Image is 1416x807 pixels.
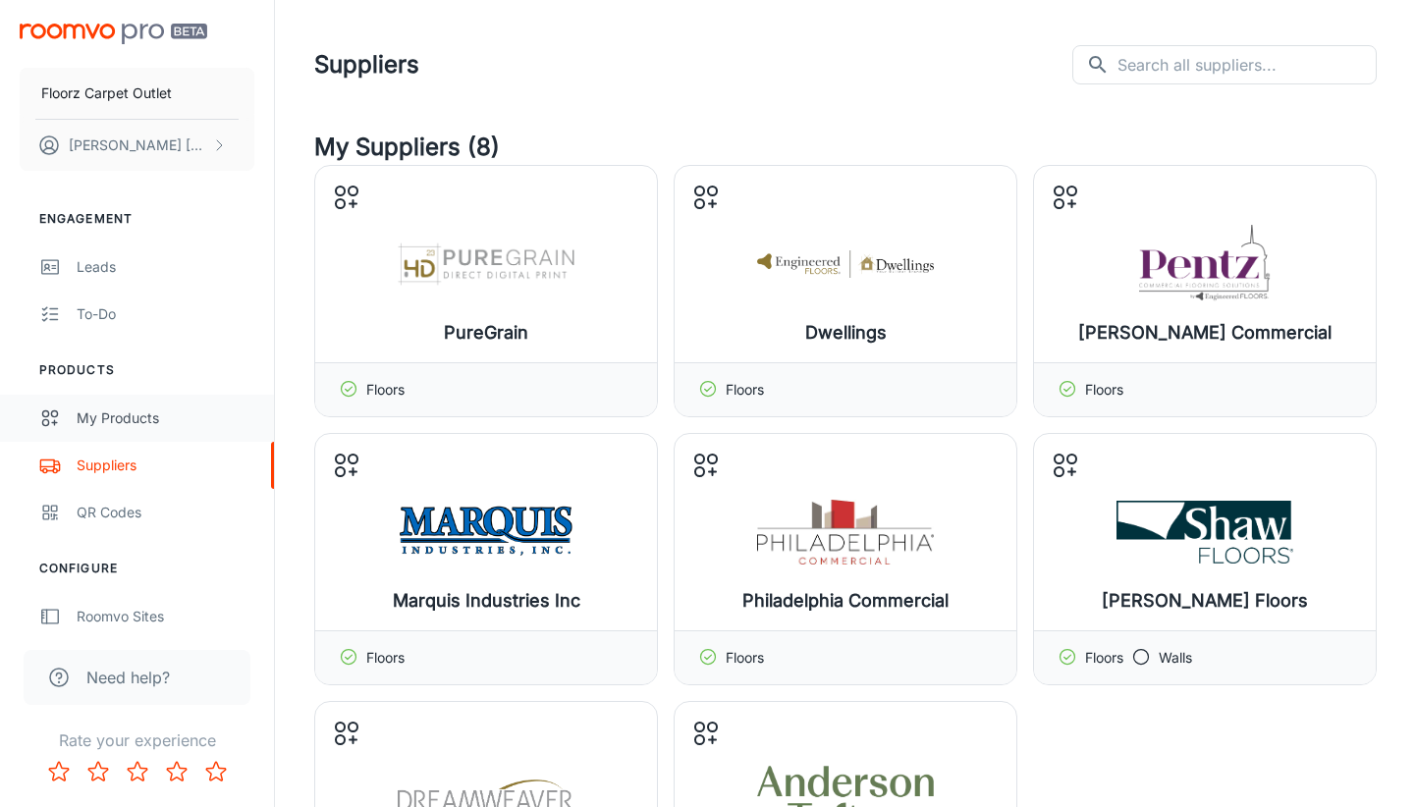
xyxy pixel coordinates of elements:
[157,752,196,791] button: Rate 4 star
[366,379,405,401] p: Floors
[1085,647,1123,669] p: Floors
[86,666,170,689] span: Need help?
[314,130,1377,165] h4: My Suppliers (8)
[16,728,258,752] p: Rate your experience
[77,303,254,325] div: To-do
[41,82,172,104] p: Floorz Carpet Outlet
[20,24,207,44] img: Roomvo PRO Beta
[39,752,79,791] button: Rate 1 star
[1117,45,1377,84] input: Search all suppliers...
[77,455,254,476] div: Suppliers
[1159,647,1192,669] p: Walls
[1085,379,1123,401] p: Floors
[196,752,236,791] button: Rate 5 star
[726,647,764,669] p: Floors
[79,752,118,791] button: Rate 2 star
[20,120,254,171] button: [PERSON_NAME] [PERSON_NAME]
[726,379,764,401] p: Floors
[77,502,254,523] div: QR Codes
[77,606,254,627] div: Roomvo Sites
[77,256,254,278] div: Leads
[366,647,405,669] p: Floors
[314,47,419,82] h1: Suppliers
[20,68,254,119] button: Floorz Carpet Outlet
[118,752,157,791] button: Rate 3 star
[69,134,207,156] p: [PERSON_NAME] [PERSON_NAME]
[77,407,254,429] div: My Products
